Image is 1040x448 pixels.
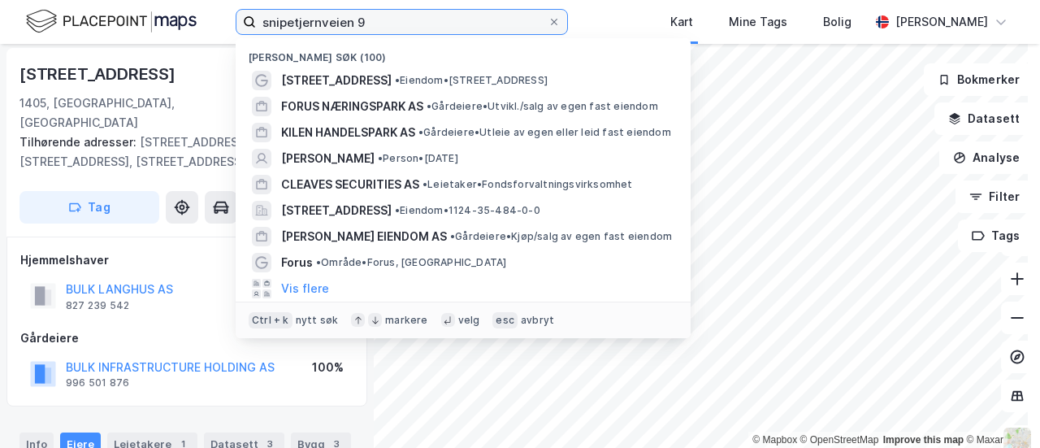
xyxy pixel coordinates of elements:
span: Gårdeiere • Kjøp/salg av egen fast eiendom [450,230,672,243]
span: • [395,74,400,86]
div: Ctrl + k [249,312,292,328]
span: [PERSON_NAME] EIENDOM AS [281,227,447,246]
img: logo.f888ab2527a4732fd821a326f86c7f29.svg [26,7,197,36]
div: [PERSON_NAME] [895,12,988,32]
span: Person • [DATE] [378,152,458,165]
div: 827 239 542 [66,299,129,312]
div: Kart [670,12,693,32]
iframe: Chat Widget [959,370,1040,448]
div: Bolig [823,12,851,32]
div: 100% [312,358,344,377]
span: Forus [281,253,313,272]
span: [STREET_ADDRESS] [281,71,392,90]
span: • [316,256,321,268]
div: 1405, [GEOGRAPHIC_DATA], [GEOGRAPHIC_DATA] [19,94,251,133]
div: markere [385,314,427,327]
div: [PERSON_NAME] søk (100) [236,38,691,67]
div: 996 501 876 [66,376,129,389]
span: Tilhørende adresser: [19,135,140,149]
span: • [395,204,400,216]
button: Vis flere [281,279,329,298]
span: • [418,126,423,138]
span: • [422,178,427,190]
span: Eiendom • [STREET_ADDRESS] [395,74,548,87]
div: esc [492,312,518,328]
button: Datasett [934,102,1033,135]
span: [STREET_ADDRESS] [281,201,392,220]
span: Område • Forus, [GEOGRAPHIC_DATA] [316,256,506,269]
div: [STREET_ADDRESS] [19,61,179,87]
span: CLEAVES SECURITIES AS [281,175,419,194]
div: Mine Tags [729,12,787,32]
a: Mapbox [752,434,797,446]
div: velg [458,314,480,327]
span: KILEN HANDELSPARK AS [281,123,415,142]
input: Søk på adresse, matrikkel, gårdeiere, leietakere eller personer [256,10,548,34]
span: • [378,152,383,164]
a: Improve this map [883,434,964,446]
span: Gårdeiere • Utvikl./salg av egen fast eiendom [427,100,658,113]
button: Bokmerker [924,63,1033,96]
div: avbryt [521,314,554,327]
button: Filter [955,181,1033,213]
span: Eiendom • 1124-35-484-0-0 [395,204,540,217]
div: Gårdeiere [20,328,353,348]
button: Tag [19,191,159,224]
div: [STREET_ADDRESS], [STREET_ADDRESS], [STREET_ADDRESS] [19,133,341,172]
span: • [427,100,431,112]
span: FORUS NÆRINGSPARK AS [281,97,423,116]
span: • [450,230,455,242]
div: Hjemmelshaver [20,250,353,270]
span: Leietaker • Fondsforvaltningsvirksomhet [422,178,633,191]
button: Tags [958,220,1033,252]
button: Analyse [939,141,1033,174]
div: nytt søk [296,314,339,327]
a: OpenStreetMap [800,434,879,446]
span: [PERSON_NAME] [281,149,375,168]
span: Gårdeiere • Utleie av egen eller leid fast eiendom [418,126,671,139]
